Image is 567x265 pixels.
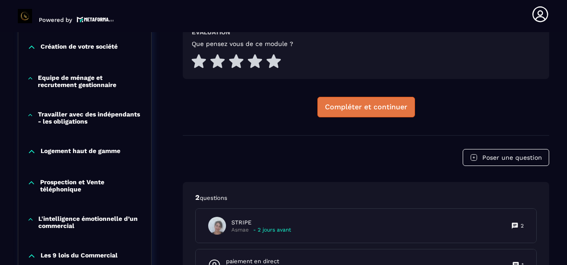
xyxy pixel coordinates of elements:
[38,111,142,125] p: Travailler avec des indépendants - les obligations
[231,227,249,233] p: Asmae
[317,97,415,117] button: Compléter et continuer
[200,195,227,201] span: questions
[253,227,291,233] p: - 2 jours avant
[195,193,537,203] p: 2
[325,103,407,112] div: Compléter et continuer
[231,219,291,227] p: STRIPE
[521,222,524,229] p: 2
[18,9,32,23] img: logo-branding
[40,178,142,193] p: Prospection et Vente téléphonique
[41,43,118,52] p: Création de votre société
[41,252,118,261] p: Les 9 lois du Commercial
[77,16,114,23] img: logo
[463,149,549,166] button: Poser une question
[38,74,142,88] p: Equipe de ménage et recrutement gestionnaire
[41,147,120,156] p: Logement haut de gamme
[192,29,230,36] h6: Évaluation
[38,215,142,229] p: L'intelligence émotionnelle d’un commercial
[192,40,293,47] h5: Que pensez vous de ce module ?
[39,17,72,23] p: Powered by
